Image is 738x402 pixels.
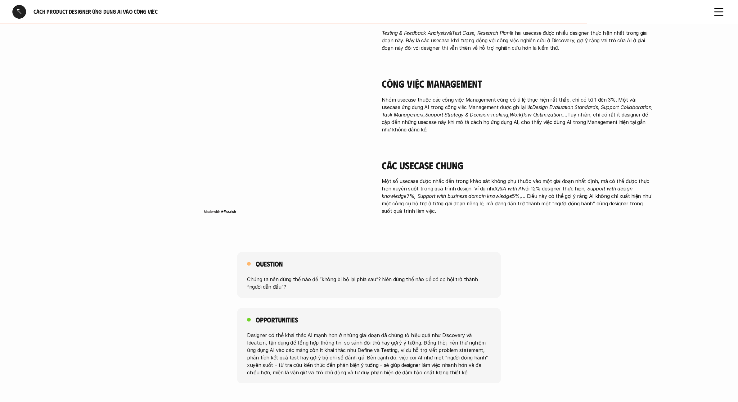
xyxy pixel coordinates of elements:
img: Made with Flourish [204,209,236,214]
em: Design Evaluation Standards, Support Collaboration, Task Management,Support Strategy & Decision-m... [382,104,655,118]
em: , [520,193,521,199]
p: Chúng ta nên dùng thế nào để “không bị bỏ lại phía sau”? Nên dùng thế nào để có cơ hội trở thành ... [247,276,491,290]
h6: Cách Product Designer ứng dụng AI vào công việc [34,8,704,15]
em: Testing & Feedback Analysis [382,30,447,36]
h4: Các usecase chung [382,159,655,171]
p: và là hai usecase được nhiều designer thực hiện nhất trong giai đoạn này. Đây là các usecase khá ... [382,29,655,52]
h4: Công việc Management [382,78,655,89]
em: Q&A with AI [496,185,523,192]
p: Designer có thể khai thác AI mạnh hơn ở những giai đoạn đã chứng tỏ hiệu quả như Discovery và Ide... [247,331,491,376]
iframe: Interactive or visual content [83,21,357,208]
p: Nhóm usecase thuộc các công việc Management cũng có tỉ lệ thực hiện rất thấp, chỉ có từ 1 đến 3%.... [382,96,655,133]
em: Test Case, Research Plan [452,30,510,36]
h5: Question [256,259,283,268]
em: , Support with business domain knowledge [414,193,512,199]
p: Một số usecase được nhắc đến trong khảo sát không phụ thuộc vào một giai đoạn nhất định, mà có th... [382,177,655,215]
h5: Opportunities [256,315,298,324]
